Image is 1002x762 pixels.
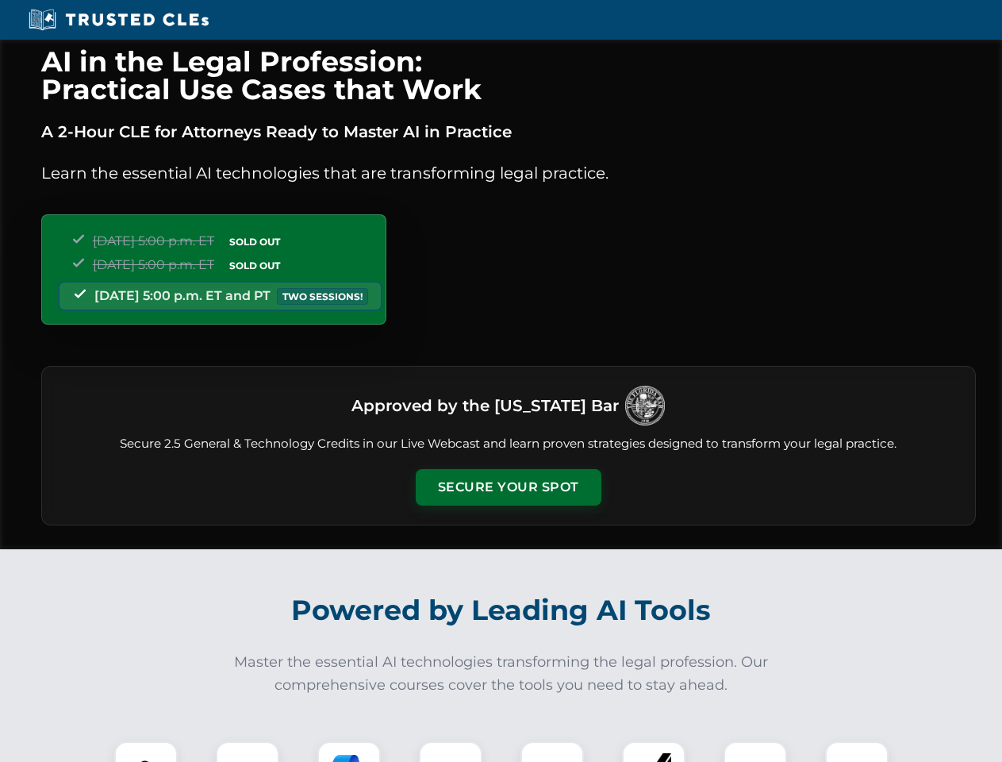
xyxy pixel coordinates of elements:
img: Trusted CLEs [24,8,213,32]
p: A 2-Hour CLE for Attorneys Ready to Master AI in Practice [41,119,976,144]
p: Master the essential AI technologies transforming the legal profession. Our comprehensive courses... [224,651,779,697]
p: Secure 2.5 General & Technology Credits in our Live Webcast and learn proven strategies designed ... [61,435,956,453]
span: SOLD OUT [224,233,286,250]
h1: AI in the Legal Profession: Practical Use Cases that Work [41,48,976,103]
p: Learn the essential AI technologies that are transforming legal practice. [41,160,976,186]
button: Secure Your Spot [416,469,601,506]
h3: Approved by the [US_STATE] Bar [351,391,619,420]
span: [DATE] 5:00 p.m. ET [93,257,214,272]
img: Logo [625,386,665,425]
span: [DATE] 5:00 p.m. ET [93,233,214,248]
span: SOLD OUT [224,257,286,274]
h2: Powered by Leading AI Tools [62,583,941,638]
